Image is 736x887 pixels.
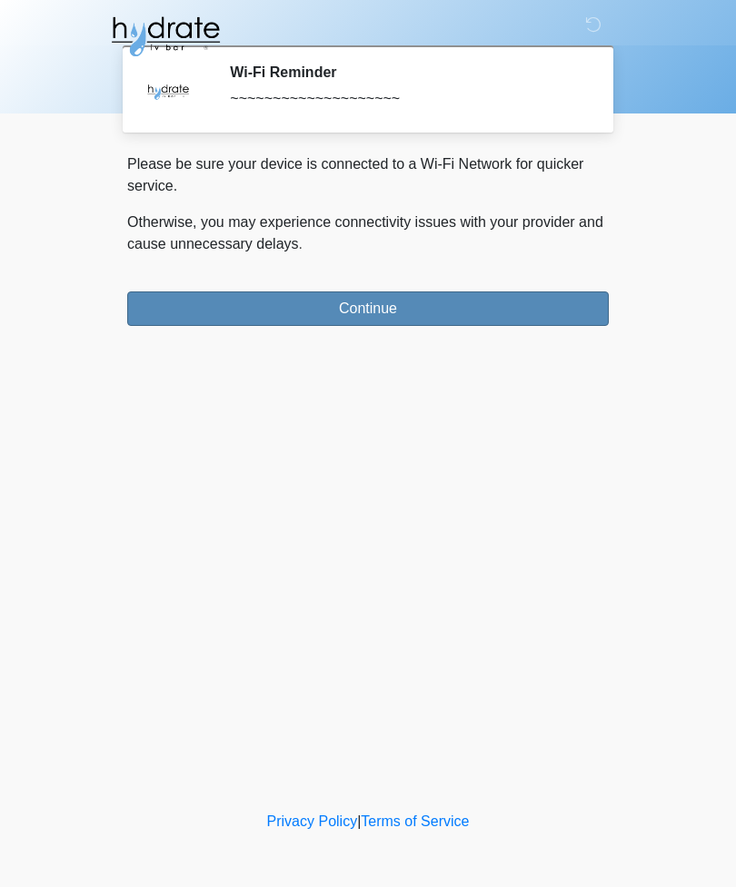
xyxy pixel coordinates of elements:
[299,236,303,251] span: .
[141,64,195,118] img: Agent Avatar
[357,813,361,829] a: |
[230,88,582,110] div: ~~~~~~~~~~~~~~~~~~~~
[127,153,609,197] p: Please be sure your device is connected to a Wi-Fi Network for quicker service.
[127,291,609,326] button: Continue
[109,14,222,59] img: Hydrate IV Bar - Fort Collins Logo
[127,212,609,255] p: Otherwise, you may experience connectivity issues with your provider and cause unnecessary delays
[267,813,358,829] a: Privacy Policy
[361,813,469,829] a: Terms of Service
